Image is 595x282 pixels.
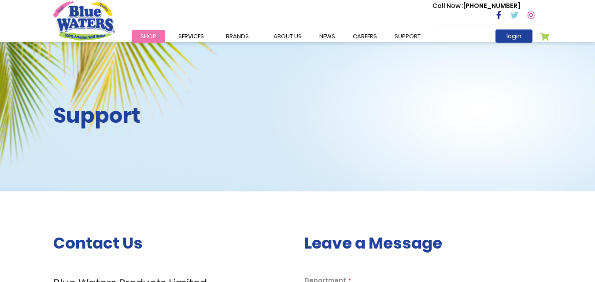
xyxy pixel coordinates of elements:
span: Shop [140,32,156,40]
a: careers [344,30,386,43]
a: News [310,30,344,43]
p: [PHONE_NUMBER] [432,1,520,11]
a: support [386,30,429,43]
a: login [495,29,532,43]
a: about us [265,30,310,43]
span: Call Now : [432,1,463,10]
h3: Contact Us [53,234,291,253]
h2: Support [53,103,291,128]
span: Services [178,32,204,40]
h3: Leave a Message [304,234,542,253]
span: Brands [226,32,249,40]
a: store logo [53,1,115,40]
